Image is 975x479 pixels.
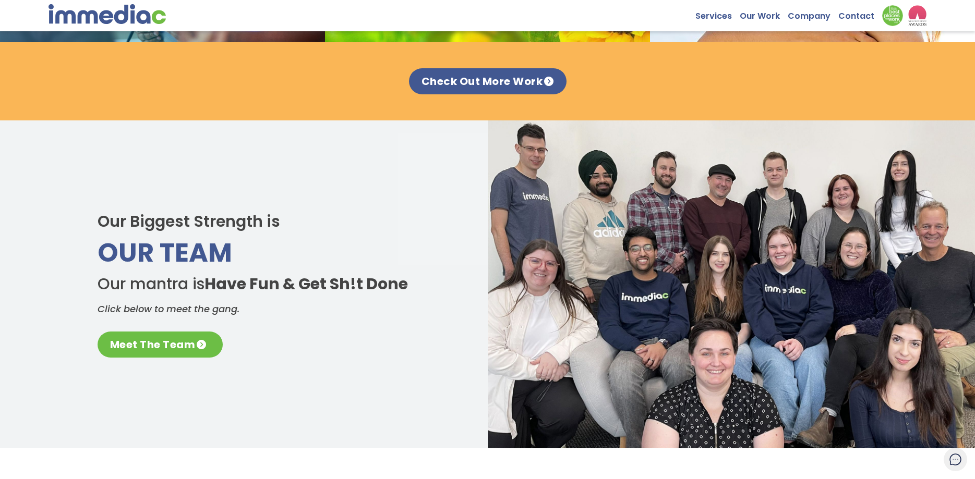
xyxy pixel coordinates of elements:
[98,302,239,315] em: Click below to meet the gang.
[788,5,838,21] a: Company
[98,274,446,294] h4: Our mantra is
[740,5,788,21] a: Our Work
[908,5,926,26] img: logo2_wea_nobg.webp
[204,273,408,295] strong: Have Fun & Get Sh!t Done
[98,211,446,232] h2: Our Biggest Strength is
[882,5,903,26] img: Down
[695,5,740,21] a: Services
[98,331,223,358] a: Meet The Team
[98,240,446,266] h3: Our Team
[838,5,882,21] a: Contact
[49,4,166,24] img: immediac
[409,68,567,94] a: Check Out More Work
